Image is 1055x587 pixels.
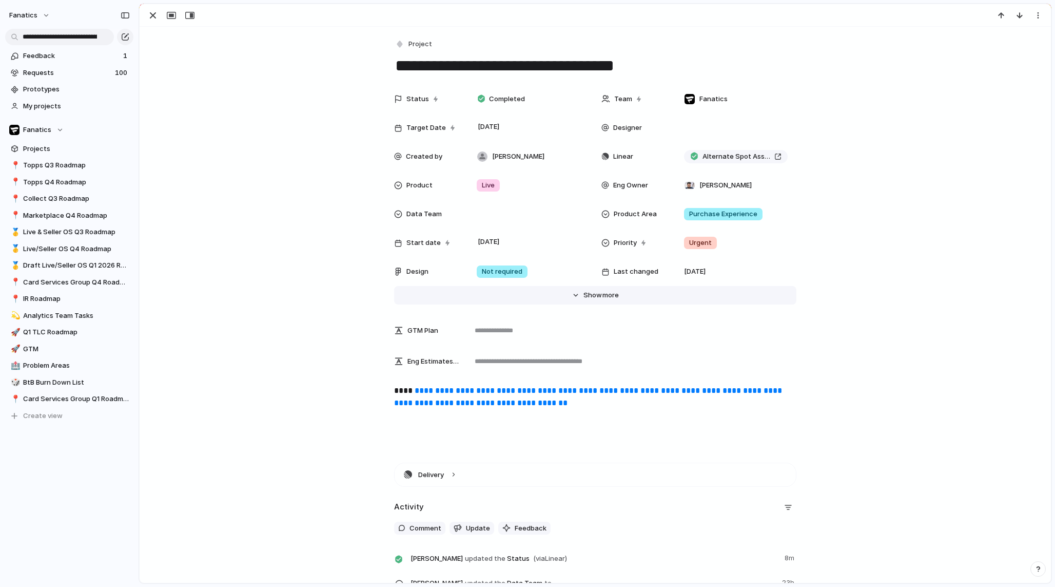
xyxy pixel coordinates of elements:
[5,308,133,324] div: 💫Analytics Team Tasks
[23,177,130,187] span: Topps Q4 Roadmap
[394,286,796,305] button: Showmore
[23,377,130,388] span: BtB Burn Down List
[9,294,19,304] button: 📍
[5,175,133,190] a: 📍Topps Q4 Roadmap
[11,310,18,321] div: 💫
[515,523,546,534] span: Feedback
[411,554,463,564] span: [PERSON_NAME]
[498,522,551,535] button: Feedback
[11,376,18,388] div: 🎲
[411,551,778,565] span: Status
[5,325,133,340] a: 🚀Q1 TLC Roadmap
[5,241,133,257] a: 🥇Live/Seller OS Q4 Roadmap
[23,294,130,304] span: IR Roadmap
[23,84,130,94] span: Prototypes
[475,121,502,133] span: [DATE]
[699,94,728,104] span: Fanatics
[613,180,648,191] span: Eng Owner
[409,523,441,534] span: Comment
[9,260,19,271] button: 🥇
[11,193,18,205] div: 📍
[785,551,796,563] span: 8m
[406,238,441,248] span: Start date
[11,260,18,272] div: 🥇
[5,275,133,290] a: 📍Card Services Group Q4 Roadmap
[23,68,112,78] span: Requests
[613,123,642,133] span: Designer
[5,258,133,273] a: 🥇Draft Live/Seller OS Q1 2026 Roadmap
[11,393,18,405] div: 📍
[406,123,446,133] span: Target Date
[9,10,37,21] span: fanatics
[5,375,133,390] a: 🎲BtB Burn Down List
[23,101,130,111] span: My projects
[9,394,19,404] button: 📍
[23,211,130,221] span: Marketplace Q4 Roadmap
[482,180,495,191] span: Live
[702,152,770,162] span: Alternate Spot Assigning Approach
[475,236,502,248] span: [DATE]
[11,293,18,305] div: 📍
[23,344,130,354] span: GTM
[11,176,18,188] div: 📍
[9,194,19,204] button: 📍
[5,224,133,240] a: 🥇Live & Seller OS Q3 Roadmap
[5,48,133,64] a: Feedback1
[406,180,433,191] span: Product
[689,238,712,248] span: Urgent
[9,377,19,388] button: 🎲
[5,7,55,24] button: fanatics
[23,125,51,135] span: Fanatics
[23,244,130,254] span: Live/Seller OS Q4 Roadmap
[406,267,428,277] span: Design
[11,343,18,355] div: 🚀
[11,276,18,288] div: 📍
[465,554,505,564] span: updated the
[9,244,19,254] button: 🥇
[9,361,19,371] button: 🏥
[123,51,129,61] span: 1
[394,501,424,513] h2: Activity
[614,94,632,104] span: Team
[699,180,752,191] span: [PERSON_NAME]
[5,158,133,173] a: 📍Topps Q3 Roadmap
[395,463,796,486] button: Delivery
[9,177,19,187] button: 📍
[406,94,429,104] span: Status
[11,160,18,172] div: 📍
[394,522,445,535] button: Comment
[613,152,633,162] span: Linear
[9,227,19,237] button: 🥇
[406,152,442,162] span: Created by
[684,150,788,163] a: Alternate Spot Assigning Approach
[407,356,460,367] span: Eng Estimates (B/iOs/A/W) in Cycles
[5,358,133,373] a: 🏥Problem Areas
[11,327,18,338] div: 🚀
[11,226,18,238] div: 🥇
[9,277,19,288] button: 📍
[614,238,637,248] span: Priority
[533,554,567,564] span: (via Linear )
[11,360,18,372] div: 🏥
[5,82,133,97] a: Prototypes
[23,51,120,61] span: Feedback
[5,208,133,223] div: 📍Marketplace Q4 Roadmap
[5,291,133,307] a: 📍IR Roadmap
[489,94,525,104] span: Completed
[5,141,133,157] a: Projects
[11,243,18,255] div: 🥇
[23,260,130,271] span: Draft Live/Seller OS Q1 2026 Roadmap
[406,209,442,219] span: Data Team
[583,290,602,300] span: Show
[9,327,19,337] button: 🚀
[9,311,19,321] button: 💫
[5,191,133,206] div: 📍Collect Q3 Roadmap
[23,227,130,237] span: Live & Seller OS Q3 Roadmap
[5,99,133,114] a: My projects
